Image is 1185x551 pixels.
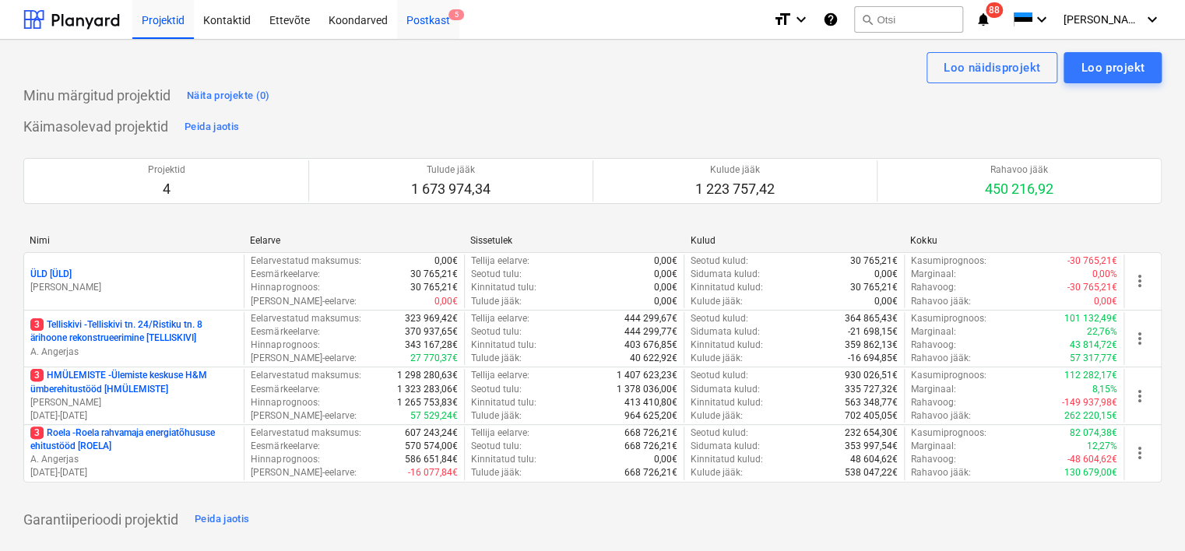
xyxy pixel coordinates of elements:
p: Seotud tulu : [471,383,522,396]
p: Rahavoog : [911,281,956,294]
p: 30 765,21€ [410,281,458,294]
p: Rahavoo jääk : [911,352,971,365]
p: Eelarvestatud maksumus : [251,312,360,325]
p: HMÜLEMISTE - Ülemiste keskuse H&M ümberehitustööd [HMÜLEMISTE] [30,369,237,395]
p: 40 622,92€ [630,352,677,365]
p: Eelarvestatud maksumus : [251,426,360,440]
div: Peida jaotis [195,511,249,528]
p: 1 673 974,34 [411,180,491,198]
p: 12,27% [1087,440,1117,453]
p: 586 651,84€ [405,453,458,466]
div: 3HMÜLEMISTE -Ülemiste keskuse H&M ümberehitustööd [HMÜLEMISTE][PERSON_NAME][DATE]-[DATE] [30,369,237,423]
p: Kulude jääk : [691,295,743,308]
p: 30 765,21€ [850,281,898,294]
i: keyboard_arrow_down [792,10,811,29]
p: 413 410,80€ [624,396,677,409]
p: A. Angerjas [30,346,237,359]
p: Hinnaprognoos : [251,339,319,352]
p: Marginaal : [911,440,956,453]
p: 0,00€ [874,295,898,308]
i: Abikeskus [823,10,839,29]
p: Käimasolevad projektid [23,118,168,136]
p: 444 299,77€ [624,325,677,339]
p: Eelarvestatud maksumus : [251,254,360,268]
button: Peida jaotis [191,507,253,532]
p: 702 405,05€ [845,409,898,423]
p: Eesmärkeelarve : [251,440,319,453]
p: 0,00€ [434,295,458,308]
p: -30 765,21€ [1067,281,1117,294]
div: Loo projekt [1081,58,1145,78]
p: [PERSON_NAME]-eelarve : [251,409,356,423]
p: 403 676,85€ [624,339,677,352]
span: search [861,13,874,26]
p: Seotud kulud : [691,369,748,382]
p: Sidumata kulud : [691,383,760,396]
p: 450 216,92 [985,180,1053,198]
p: 30 765,21€ [850,254,898,268]
p: 0,00€ [434,254,458,268]
span: more_vert [1130,272,1149,290]
p: 359 862,13€ [845,339,898,352]
p: 8,15% [1092,383,1117,396]
p: Tulude jääk : [471,409,522,423]
p: Rahavoo jääk [985,163,1053,177]
p: 335 727,32€ [845,383,898,396]
p: 82 074,38€ [1070,426,1117,440]
p: -16 694,85€ [848,352,898,365]
p: Rahavoo jääk : [911,409,971,423]
p: 0,00€ [654,254,677,268]
p: 48 604,62€ [850,453,898,466]
p: 0,00€ [874,268,898,281]
p: Tulude jääk : [471,352,522,365]
p: 112 282,17€ [1064,369,1117,382]
p: Kinnitatud tulu : [471,453,536,466]
p: Eelarvestatud maksumus : [251,369,360,382]
p: Seotud kulud : [691,312,748,325]
p: Sidumata kulud : [691,325,760,339]
p: Eesmärkeelarve : [251,325,319,339]
div: Näita projekte (0) [187,87,270,105]
p: 27 770,37€ [410,352,458,365]
div: Peida jaotis [185,118,239,136]
span: 5 [448,9,464,20]
p: Kinnitatud kulud : [691,453,763,466]
p: 43 814,72€ [1070,339,1117,352]
p: A. Angerjas [30,453,237,466]
p: Kasumiprognoos : [911,254,986,268]
p: Sidumata kulud : [691,440,760,453]
p: Tellija eelarve : [471,426,529,440]
p: Seotud tulu : [471,325,522,339]
p: Kinnitatud kulud : [691,281,763,294]
p: 1 298 280,63€ [397,369,458,382]
p: Tulude jääk : [471,295,522,308]
i: notifications [976,10,991,29]
p: 0,00€ [654,281,677,294]
p: Kinnitatud tulu : [471,339,536,352]
p: [PERSON_NAME]-eelarve : [251,466,356,479]
p: Kulude jääk [695,163,775,177]
p: 1 407 623,23€ [617,369,677,382]
p: -30 765,21€ [1067,254,1117,268]
p: 0,00€ [654,268,677,281]
div: 3Roela -Roela rahvamaja energiatõhususe ehitustööd [ROELA]A. Angerjas[DATE]-[DATE] [30,426,237,480]
span: 3 [30,369,44,381]
p: Tulude jääk [411,163,491,177]
p: Roela - Roela rahvamaja energiatõhususe ehitustööd [ROELA] [30,426,237,453]
p: Tellija eelarve : [471,369,529,382]
i: format_size [773,10,792,29]
p: Tellija eelarve : [471,312,529,325]
p: 1 265 753,83€ [397,396,458,409]
p: 0,00% [1092,268,1117,281]
div: ÜLD [ÜLD][PERSON_NAME] [30,268,237,294]
span: 3 [30,318,44,331]
p: 668 726,21€ [624,440,677,453]
p: -149 937,98€ [1062,396,1117,409]
p: 1 323 283,06€ [397,383,458,396]
p: Kasumiprognoos : [911,312,986,325]
p: Tellija eelarve : [471,254,529,268]
p: 364 865,43€ [845,312,898,325]
p: 607 243,24€ [405,426,458,440]
p: -48 604,62€ [1067,453,1117,466]
p: [PERSON_NAME]-eelarve : [251,295,356,308]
